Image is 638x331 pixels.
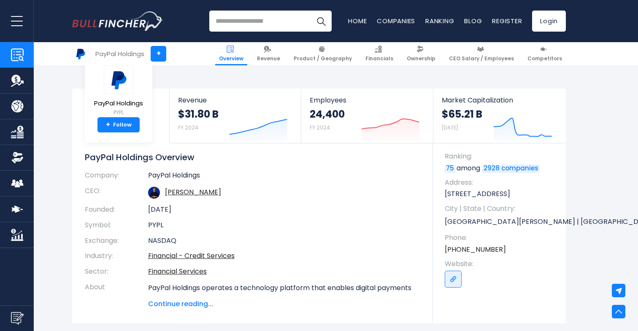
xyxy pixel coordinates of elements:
a: 2928 companies [482,164,540,173]
a: Go to homepage [72,11,163,31]
span: Product / Geography [294,55,352,62]
strong: $65.21 B [442,108,482,121]
span: Ownership [407,55,435,62]
th: Symbol: [85,218,148,233]
img: Bullfincher logo [72,11,163,31]
a: Go to link [445,271,462,288]
a: Employees 24,400 FY 2024 [301,89,433,143]
span: Financials [365,55,393,62]
small: [DATE] [442,124,458,131]
a: Ranking [425,16,454,25]
th: Founded: [85,202,148,218]
a: Revenue [253,42,284,65]
a: +Follow [97,117,140,132]
th: CEO: [85,183,148,202]
span: Revenue [257,55,280,62]
a: Overview [215,42,247,65]
img: PYPL logo [73,46,89,62]
p: [STREET_ADDRESS] [445,189,557,199]
div: PayPal Holdings [95,49,144,59]
a: + [151,46,166,62]
a: Product / Geography [290,42,356,65]
td: PayPal Holdings [148,171,420,183]
a: Register [492,16,522,25]
span: Address: [445,178,557,187]
a: CEO Salary / Employees [445,42,518,65]
a: Blog [464,16,482,25]
span: CEO Salary / Employees [449,55,514,62]
button: Search [311,11,332,32]
strong: + [106,121,110,129]
strong: 24,400 [310,108,345,121]
h1: PayPal Holdings Overview [85,152,420,163]
a: Login [532,11,566,32]
span: Phone: [445,233,557,242]
th: Company: [85,171,148,183]
span: Market Capitalization [442,96,557,104]
td: PYPL [148,218,420,233]
a: [PHONE_NUMBER] [445,245,506,254]
th: About [85,280,148,309]
span: Employees [310,96,424,104]
small: FY 2024 [178,124,198,131]
a: Financial - Credit Services [148,251,235,261]
a: Competitors [524,42,566,65]
small: FY 2024 [310,124,330,131]
a: Home [348,16,367,25]
th: Industry: [85,248,148,264]
p: [GEOGRAPHIC_DATA][PERSON_NAME] | [GEOGRAPHIC_DATA] | US [445,215,557,228]
a: Financial Services [148,266,207,276]
small: PYPL [94,109,143,116]
span: City | State | Country: [445,204,557,213]
a: ceo [165,187,221,197]
td: [DATE] [148,202,420,218]
th: Sector: [85,264,148,280]
span: Revenue [178,96,292,104]
a: 75 [445,164,455,173]
img: Ownership [11,151,24,164]
th: Exchange: [85,233,148,249]
span: Competitors [527,55,562,62]
a: Ownership [403,42,439,65]
a: Companies [377,16,415,25]
a: Financials [362,42,397,65]
a: Revenue $31.80 B FY 2024 [170,89,301,143]
strong: $31.80 B [178,108,219,121]
p: among [445,164,557,173]
a: PayPal Holdings PYPL [94,65,143,118]
td: NASDAQ [148,233,420,249]
span: Continue reading... [148,299,420,309]
span: Website: [445,259,557,269]
span: Overview [219,55,243,62]
span: PayPal Holdings [94,100,143,107]
a: Market Capitalization $65.21 B [DATE] [433,89,565,143]
span: Ranking: [445,152,557,161]
img: PYPL logo [104,65,133,94]
img: alex-chriss.jpg [148,187,160,199]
